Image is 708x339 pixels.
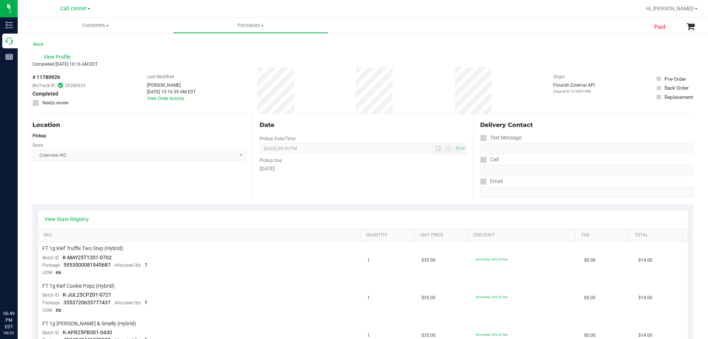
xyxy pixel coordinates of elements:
span: $35.00 [421,294,435,301]
span: 1 [367,294,370,301]
label: Last Modified [147,73,174,80]
span: $14.00 [638,294,652,301]
span: 26280933 [65,82,86,89]
a: Purchases [173,18,328,33]
div: Replacement [664,93,693,101]
iframe: Resource center [7,280,29,302]
span: # 11780926 [32,73,60,81]
span: UOM [42,270,52,275]
span: $0.00 [584,294,596,301]
span: 1 [367,257,370,264]
inline-svg: Call Center [6,37,13,45]
span: 60monthly: 60% off line [476,257,507,261]
span: $35.00 [421,332,435,339]
span: 60monthly: 60% off line [476,295,507,299]
span: 1 [145,300,147,305]
span: Package [42,263,60,268]
span: 1 [367,332,370,339]
span: ea [56,307,61,313]
span: View Profile [44,53,73,61]
div: [PERSON_NAME] [147,82,196,89]
p: Original ID: 314837488 [553,89,595,94]
a: Discount [473,232,572,238]
p: 06:49 PM EDT [3,310,14,330]
span: In Sync [58,82,63,89]
span: Completed [DATE] 10:16 AM EDT [32,62,98,67]
label: Pickup Date/Time [260,135,295,142]
a: SKU [44,232,357,238]
div: [DATE] [260,165,466,173]
a: Total [635,232,680,238]
input: Format: (999) 999-9999 [480,143,693,154]
div: [DATE] 10:16:39 AM EDT [147,89,196,95]
label: Text Message [480,132,521,143]
div: Flourish External API [553,82,595,94]
inline-svg: Reports [6,53,13,60]
strong: Pickup [32,133,46,138]
p: 08/25 [3,330,14,336]
span: Customers [18,22,173,29]
span: K-APR25PBS01-0430 [63,329,112,335]
div: Date [260,121,466,129]
a: Customers [18,18,173,33]
span: 60monthly: 60% off line [476,333,507,336]
span: FT 1g [PERSON_NAME] & Smelly (Hybrid) [42,320,136,327]
span: Purchases [173,22,328,29]
a: Quantity [366,232,411,238]
span: Batch ID [42,330,59,335]
span: BioTrack ID: [32,82,56,89]
div: Delivery Contact [480,121,693,129]
span: Package [42,300,60,305]
span: K-MAY25T1201-0702 [63,255,112,260]
span: Call Center [60,6,87,12]
a: View State Registry [45,215,89,223]
span: Hi, [PERSON_NAME]! [646,6,694,11]
span: Paid [654,23,666,31]
span: $35.00 [421,257,435,264]
span: $0.00 [584,332,596,339]
span: 5953000081945687 [63,262,111,268]
span: Batch ID [42,255,59,260]
span: Completed [32,90,58,98]
span: Allocated Qty [114,300,141,305]
span: $0.00 [584,257,596,264]
a: Back [32,42,44,47]
input: Format: (999) 999-9999 [480,165,693,176]
div: Back Order [664,84,689,91]
span: Needs review [42,100,69,106]
span: Allocated Qty [114,263,141,268]
inline-svg: Inventory [6,21,13,29]
span: $14.00 [638,257,652,264]
a: Tax [581,232,626,238]
label: Pickup Day [260,157,282,164]
label: Store [32,142,43,149]
label: Origin [553,73,565,80]
div: Location [32,121,246,129]
div: Pre-Order [664,75,686,83]
span: UOM [42,308,52,313]
span: 3553720635777437 [63,300,111,305]
span: 1 [145,262,147,268]
span: ea [56,269,61,275]
span: K-JUL25CPZ01-0721 [63,292,111,298]
span: FT 1g Kief Cookie Popz (Hybrid) [42,283,115,290]
span: $14.00 [638,332,652,339]
label: Call [480,154,499,165]
span: Batch ID [42,293,59,298]
a: Unit Price [420,232,465,238]
label: Email [480,176,503,187]
a: View Order Activity [147,96,184,101]
span: FT 1g Kief Truffle Two Step (Hybrid) [42,245,123,252]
